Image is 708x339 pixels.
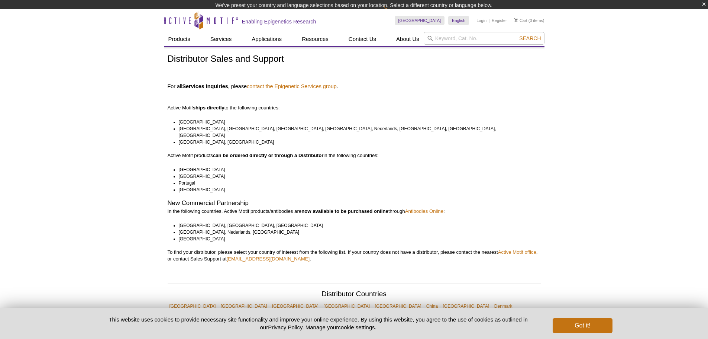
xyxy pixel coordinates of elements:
strong: can be ordered directly or through a Distributor [213,153,324,158]
a: English [448,16,469,25]
h1: Distributor Sales and Support [168,54,541,65]
a: Applications [247,32,286,46]
li: [GEOGRAPHIC_DATA], [GEOGRAPHIC_DATA], [GEOGRAPHIC_DATA], [GEOGRAPHIC_DATA], Nederlands, [GEOGRAPH... [179,125,534,139]
a: China [424,301,440,311]
a: Resources [297,32,333,46]
h4: For all , please . [168,83,541,90]
li: [GEOGRAPHIC_DATA] [179,166,534,173]
li: [GEOGRAPHIC_DATA] [179,236,534,242]
a: Login [476,18,486,23]
a: About Us [392,32,424,46]
a: [EMAIL_ADDRESS][DOMAIN_NAME] [227,256,310,262]
a: [GEOGRAPHIC_DATA] [395,16,445,25]
li: Portugal [179,180,534,186]
a: [GEOGRAPHIC_DATA] [441,301,491,311]
h2: Distributor Countries [168,291,541,300]
a: Contact Us [344,32,381,46]
a: [GEOGRAPHIC_DATA] [219,301,269,311]
button: Search [517,35,543,42]
a: Privacy Policy [268,324,302,330]
li: [GEOGRAPHIC_DATA] [179,119,534,125]
button: cookie settings [338,324,375,330]
a: Denmark [492,301,514,311]
span: Search [519,35,541,41]
p: Active Motif products in the following countries: [168,152,541,159]
strong: Services inquiries [182,83,228,89]
p: To find your distributor, please select your country of interest from the following list. If your... [168,249,541,262]
button: Got it! [553,318,612,333]
a: [GEOGRAPHIC_DATA] [270,301,320,311]
a: Register [492,18,507,23]
a: [GEOGRAPHIC_DATA] [321,301,372,311]
a: Antibodies Online [405,208,443,214]
p: Active Motif to the following countries: [168,91,541,111]
p: This website uses cookies to provide necessary site functionality and improve your online experie... [96,316,541,331]
h2: New Commercial Partnership [168,200,541,207]
a: Active Motif office [498,249,536,255]
li: [GEOGRAPHIC_DATA], [GEOGRAPHIC_DATA], [GEOGRAPHIC_DATA] [179,222,534,229]
li: [GEOGRAPHIC_DATA], [GEOGRAPHIC_DATA] [179,139,534,145]
a: Products [164,32,195,46]
p: In the following countries, Active Motif products/antibodies are through : [168,208,541,215]
li: | [489,16,490,25]
a: Cart [514,18,527,23]
li: [GEOGRAPHIC_DATA] [179,186,534,193]
input: Keyword, Cat. No. [424,32,544,45]
a: [GEOGRAPHIC_DATA] [168,301,218,311]
li: (0 items) [514,16,544,25]
a: contact the Epigenetic Services group [247,83,337,90]
li: [GEOGRAPHIC_DATA], Nederlands, [GEOGRAPHIC_DATA] [179,229,534,236]
img: Your Cart [514,18,518,22]
strong: now available to be purchased online [301,208,388,214]
strong: ships directly [193,105,224,111]
img: Change Here [384,6,404,23]
a: [GEOGRAPHIC_DATA] [373,301,423,311]
a: Services [206,32,236,46]
li: [GEOGRAPHIC_DATA] [179,173,534,180]
h2: Enabling Epigenetics Research [242,18,316,25]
